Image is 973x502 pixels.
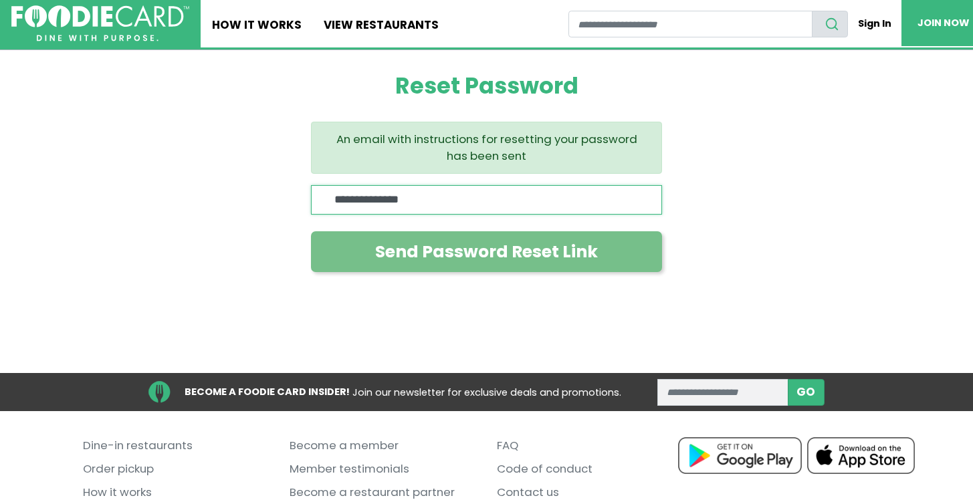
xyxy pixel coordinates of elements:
a: Become a member [290,434,476,457]
a: Code of conduct [497,457,683,481]
input: restaurant search [568,11,813,37]
strong: BECOME A FOODIE CARD INSIDER! [185,385,350,398]
button: search [812,11,848,37]
h1: Reset Password [311,73,662,100]
button: subscribe [788,379,825,406]
button: Send Password Reset Link [311,231,662,272]
a: Member testimonials [290,457,476,481]
a: Dine-in restaurants [83,434,269,457]
div: An email with instructions for resetting your password has been sent [311,122,662,174]
a: Sign In [848,11,901,37]
a: Order pickup [83,457,269,481]
img: FoodieCard; Eat, Drink, Save, Donate [11,5,189,41]
a: FAQ [497,434,683,457]
input: enter email address [657,379,788,406]
span: Join our newsletter for exclusive deals and promotions. [352,386,621,399]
